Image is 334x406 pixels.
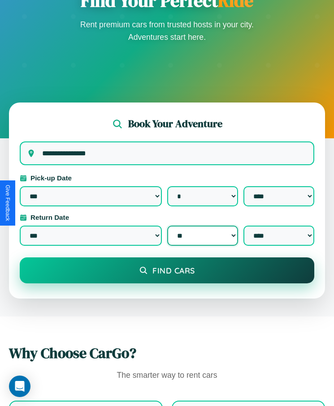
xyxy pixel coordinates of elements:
[128,117,222,131] h2: Book Your Adventure
[9,376,30,397] div: Open Intercom Messenger
[9,343,325,363] h2: Why Choose CarGo?
[20,174,314,182] label: Pick-up Date
[4,185,11,221] div: Give Feedback
[9,368,325,383] p: The smarter way to rent cars
[78,18,257,43] p: Rent premium cars from trusted hosts in your city. Adventures start here.
[20,214,314,221] label: Return Date
[20,257,314,283] button: Find Cars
